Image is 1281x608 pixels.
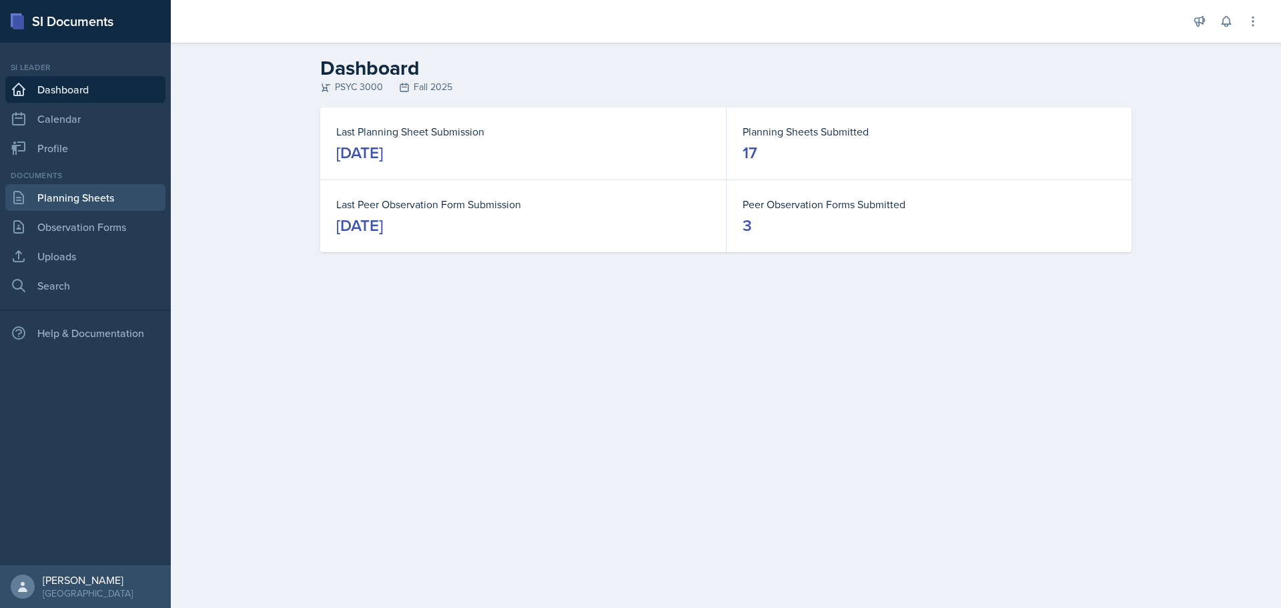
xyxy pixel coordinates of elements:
a: Calendar [5,105,165,132]
dt: Last Planning Sheet Submission [336,123,710,139]
a: Search [5,272,165,299]
div: [PERSON_NAME] [43,573,133,587]
a: Planning Sheets [5,184,165,211]
dt: Last Peer Observation Form Submission [336,196,710,212]
div: Si leader [5,61,165,73]
a: Dashboard [5,76,165,103]
div: 17 [743,142,757,164]
a: Uploads [5,243,165,270]
div: [DATE] [336,142,383,164]
a: Profile [5,135,165,162]
a: Observation Forms [5,214,165,240]
div: [DATE] [336,215,383,236]
h2: Dashboard [320,56,1132,80]
div: Documents [5,170,165,182]
div: PSYC 3000 Fall 2025 [320,80,1132,94]
dt: Peer Observation Forms Submitted [743,196,1116,212]
dt: Planning Sheets Submitted [743,123,1116,139]
div: Help & Documentation [5,320,165,346]
div: 3 [743,215,752,236]
div: [GEOGRAPHIC_DATA] [43,587,133,600]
